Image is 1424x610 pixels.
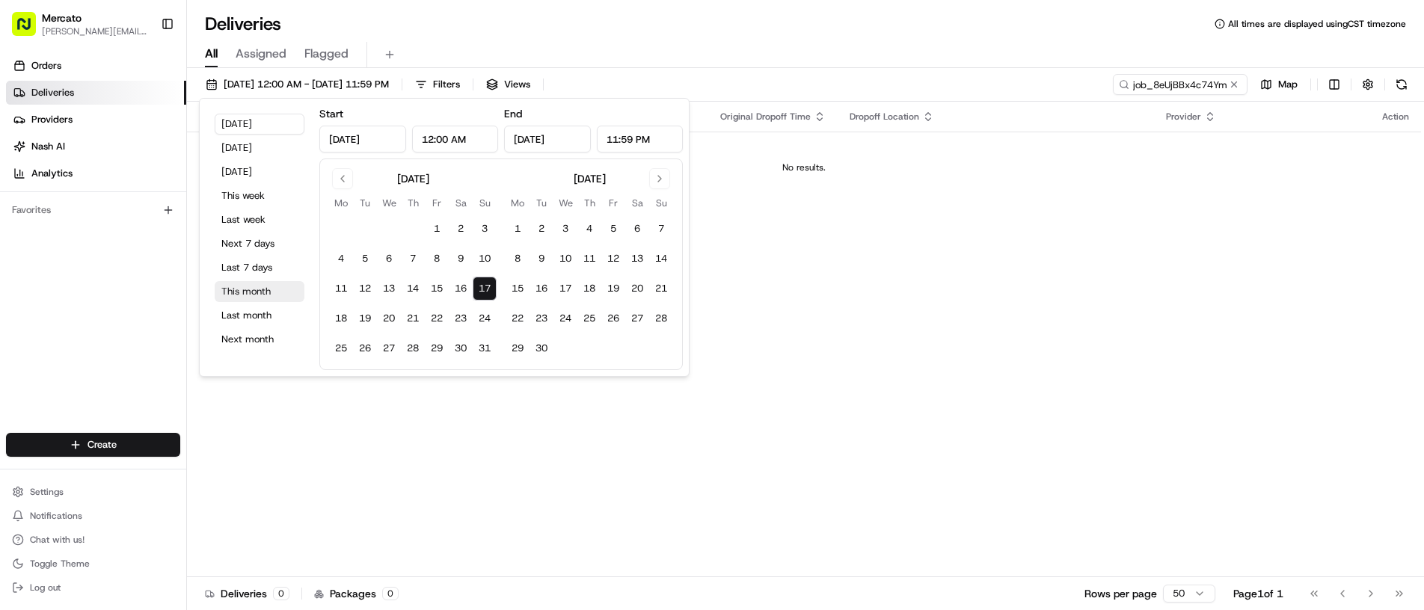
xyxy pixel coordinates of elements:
span: Analytics [31,167,73,180]
button: Toggle Theme [6,553,180,574]
span: [DATE] 12:00 AM - [DATE] 11:59 PM [224,78,389,91]
button: Last 7 days [215,257,304,278]
button: 29 [425,336,449,360]
button: Start new chat [254,147,272,165]
button: 12 [601,247,625,271]
span: API Documentation [141,217,240,232]
span: Map [1278,78,1298,91]
button: 1 [506,217,530,241]
span: All times are displayed using CST timezone [1228,18,1406,30]
span: Filters [433,78,460,91]
span: Log out [30,582,61,594]
button: Filters [408,74,467,95]
button: 10 [553,247,577,271]
th: Monday [329,195,353,211]
button: 14 [401,277,425,301]
button: 18 [577,277,601,301]
button: 5 [601,217,625,241]
button: 22 [425,306,449,330]
button: Refresh [1391,74,1412,95]
div: 💻 [126,218,138,230]
input: Type to search [1113,74,1247,95]
button: 21 [649,277,673,301]
button: Map [1253,74,1304,95]
button: 9 [449,247,473,271]
a: Deliveries [6,81,186,105]
button: 31 [473,336,497,360]
th: Saturday [449,195,473,211]
span: Views [504,78,530,91]
span: Original Dropoff Time [720,111,811,123]
button: 1 [425,217,449,241]
button: 2 [449,217,473,241]
button: 8 [506,247,530,271]
button: [DATE] 12:00 AM - [DATE] 11:59 PM [199,74,396,95]
button: Chat with us! [6,529,180,550]
span: Mercato [42,10,82,25]
button: Next 7 days [215,233,304,254]
a: Powered byPylon [105,253,181,265]
span: Assigned [236,45,286,63]
input: Time [412,126,499,152]
span: Flagged [304,45,349,63]
button: 13 [377,277,401,301]
button: 8 [425,247,449,271]
button: 14 [649,247,673,271]
button: 13 [625,247,649,271]
th: Thursday [401,195,425,211]
div: Packages [314,586,399,601]
input: Date [319,126,406,152]
label: Start [319,107,343,120]
button: 5 [353,247,377,271]
button: 23 [449,306,473,330]
span: Toggle Theme [30,558,90,570]
th: Wednesday [377,195,401,211]
div: Favorites [6,198,180,222]
div: Action [1382,111,1409,123]
p: Welcome 👋 [15,60,272,84]
h1: Deliveries [205,12,281,36]
button: Views [479,74,537,95]
img: Nash [15,15,45,45]
div: We're available if you need us! [51,158,189,170]
button: This week [215,185,304,206]
button: 7 [401,247,425,271]
a: 📗Knowledge Base [9,211,120,238]
button: 4 [329,247,353,271]
th: Friday [601,195,625,211]
button: 16 [530,277,553,301]
button: Notifications [6,505,180,526]
a: Providers [6,108,186,132]
button: 21 [401,306,425,330]
button: 16 [449,277,473,301]
button: 12 [353,277,377,301]
button: 30 [449,336,473,360]
button: 30 [530,336,553,360]
button: Log out [6,577,180,598]
button: This month [215,281,304,302]
a: Orders [6,54,186,78]
button: 15 [425,277,449,301]
button: 24 [553,306,577,330]
button: [DATE] [215,114,304,135]
span: Create [88,438,117,452]
button: Create [6,433,180,457]
span: Dropoff Location [850,111,919,123]
button: 6 [625,217,649,241]
button: 11 [329,277,353,301]
th: Sunday [473,195,497,211]
span: Knowledge Base [30,217,114,232]
th: Sunday [649,195,673,211]
th: Tuesday [530,195,553,211]
input: Time [597,126,684,152]
button: Last month [215,305,304,326]
button: 24 [473,306,497,330]
button: [PERSON_NAME][EMAIL_ADDRESS][PERSON_NAME][DOMAIN_NAME] [42,25,149,37]
span: Nash AI [31,140,65,153]
button: Go to previous month [332,168,353,189]
button: Go to next month [649,168,670,189]
span: Orders [31,59,61,73]
button: 17 [553,277,577,301]
span: Provider [1166,111,1201,123]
